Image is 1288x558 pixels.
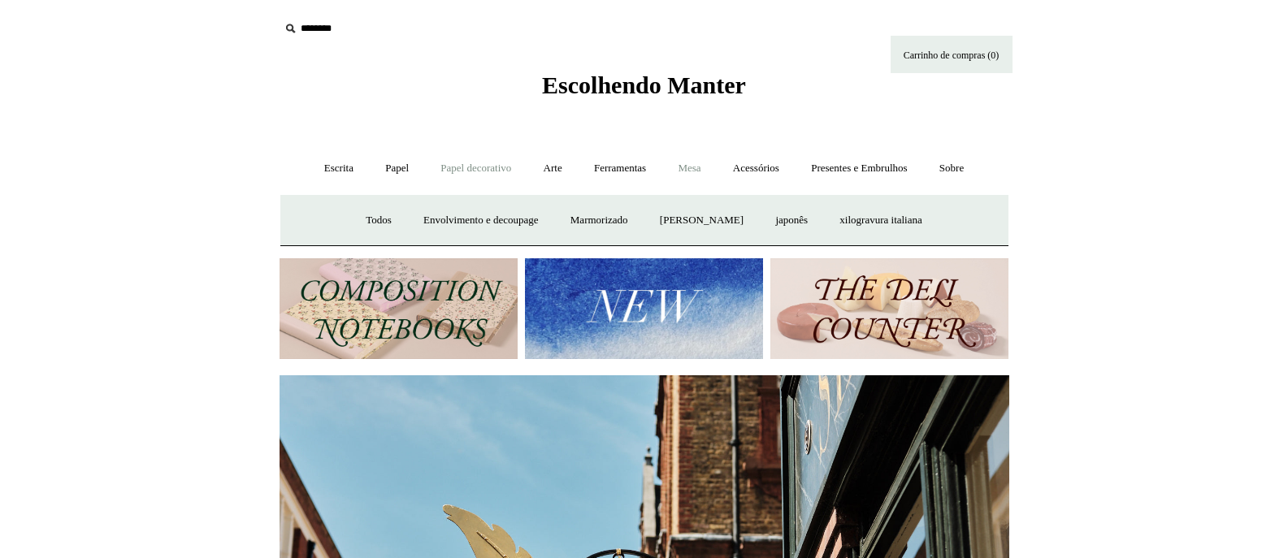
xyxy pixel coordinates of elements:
[925,147,978,190] a: Sobre
[579,147,661,190] a: Ferramentas
[904,50,1000,61] font: Carrinho de compras (0)
[385,162,409,174] font: Papel
[796,147,922,190] a: Presentes e Embrulhos
[891,36,1013,73] a: Carrinho de compras (0)
[310,147,368,190] a: Escrita
[409,199,553,242] a: Envolvimento e decoupage
[529,147,577,190] a: Arte
[556,199,643,242] a: Marmorizado
[775,214,808,226] font: japonês
[542,71,746,98] font: Escolhendo Manter
[324,162,353,174] font: Escrita
[825,199,936,242] a: xilogravura italiana
[366,214,392,226] font: Todos
[663,147,715,190] a: Mesa
[351,199,406,242] a: Todos
[371,147,423,190] a: Papel
[839,214,922,226] font: xilogravura italiana
[570,214,628,226] font: Marmorizado
[542,84,746,96] a: Escolhendo Manter
[660,214,744,226] font: [PERSON_NAME]
[733,162,779,174] font: Acessórios
[440,162,511,174] font: Papel decorativo
[544,162,562,174] font: Arte
[645,199,758,242] a: [PERSON_NAME]
[678,162,700,174] font: Mesa
[280,258,518,360] img: 202302 Composition ledgers.jpg__PID:69722ee6-fa44-49dd-a067-31375e5d54ec
[525,258,763,360] img: Novo.jpg__PID:f73bdf93-380a-4a35-bcfe-7823039498e1
[718,147,794,190] a: Acessórios
[423,214,539,226] font: Envolvimento e decoupage
[426,147,526,190] a: Papel decorativo
[770,258,1008,360] img: O Balcão de Delicatessen
[811,162,907,174] font: Presentes e Embrulhos
[939,162,964,174] font: Sobre
[594,162,646,174] font: Ferramentas
[761,199,822,242] a: japonês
